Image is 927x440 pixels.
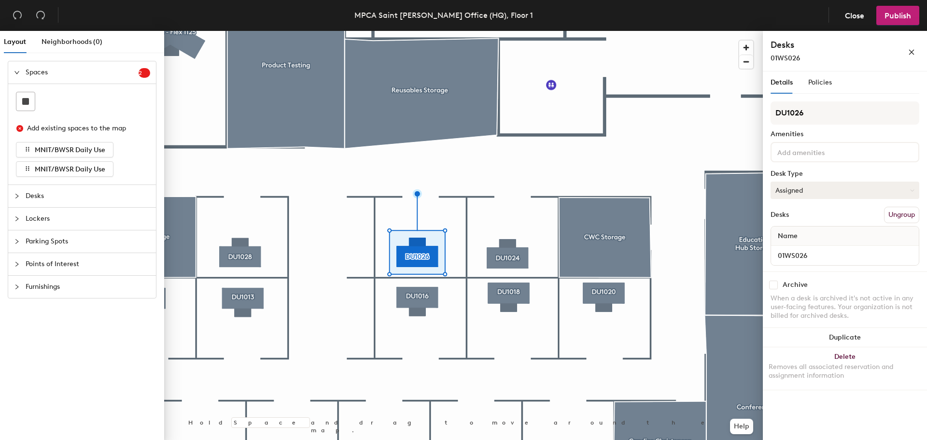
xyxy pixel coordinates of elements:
button: Close [837,6,872,25]
span: Lockers [26,208,150,230]
h4: Desks [771,39,877,51]
button: Redo (⌘ + ⇧ + Z) [31,6,50,25]
div: Desks [771,211,789,219]
div: Amenities [771,130,919,138]
span: 2 [139,70,150,76]
span: Points of Interest [26,253,150,275]
button: MNIT/BWSR Daily Use [16,142,113,157]
span: expanded [14,70,20,75]
span: Neighborhoods (0) [42,38,102,46]
input: Unnamed desk [773,249,917,262]
span: Spaces [26,61,139,84]
span: Furnishings [26,276,150,298]
span: MNIT/BWSR Daily Use [35,146,105,154]
button: Help [730,419,753,434]
div: Archive [783,281,808,289]
span: collapsed [14,284,20,290]
span: Publish [885,11,911,20]
button: Assigned [771,182,919,199]
button: Ungroup [884,207,919,223]
span: close [908,49,915,56]
span: collapsed [14,239,20,244]
div: Add existing spaces to the map [27,123,142,134]
div: Removes all associated reservation and assignment information [769,363,921,380]
button: Undo (⌘ + Z) [8,6,27,25]
span: MNIT/BWSR Daily Use [35,165,105,173]
span: collapsed [14,216,20,222]
div: MPCA Saint [PERSON_NAME] Office (HQ), Floor 1 [354,9,533,21]
div: Desk Type [771,170,919,178]
button: MNIT/BWSR Daily Use [16,161,113,177]
button: DeleteRemoves all associated reservation and assignment information [763,347,927,390]
span: Close [845,11,864,20]
span: Policies [808,78,832,86]
span: Details [771,78,793,86]
div: When a desk is archived it's not active in any user-facing features. Your organization is not bil... [771,294,919,320]
span: Parking Spots [26,230,150,253]
span: 01WS026 [771,54,800,62]
span: collapsed [14,261,20,267]
span: close-circle [16,125,23,132]
input: Add amenities [775,146,862,157]
span: Desks [26,185,150,207]
span: Layout [4,38,26,46]
span: undo [13,10,22,20]
sup: 2 [139,68,150,78]
button: Publish [876,6,919,25]
button: Duplicate [763,328,927,347]
span: Name [773,227,802,245]
span: collapsed [14,193,20,199]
